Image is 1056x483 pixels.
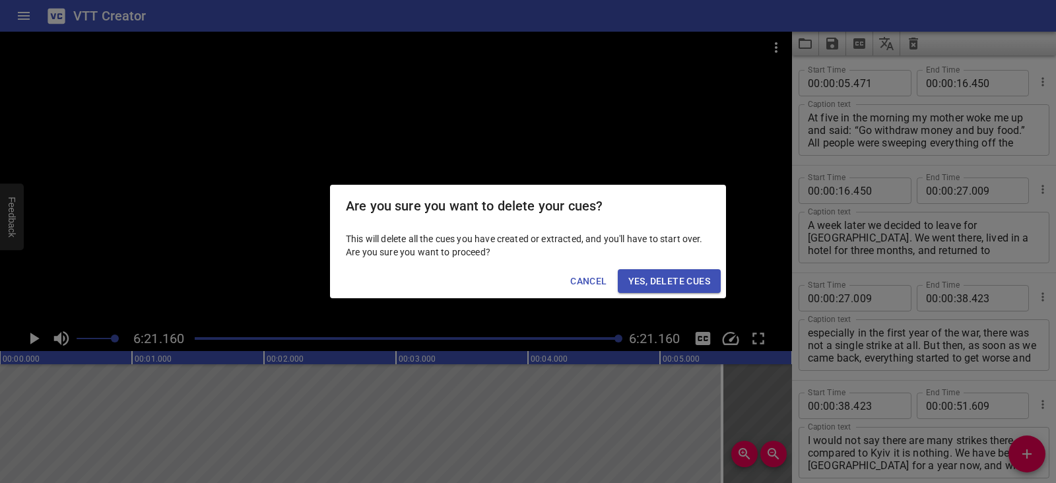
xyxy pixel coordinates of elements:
[618,269,721,294] button: Yes, Delete Cues
[565,269,612,294] button: Cancel
[346,195,710,216] h2: Are you sure you want to delete your cues?
[570,273,607,290] span: Cancel
[330,227,726,264] div: This will delete all the cues you have created or extracted, and you'll have to start over. Are y...
[628,273,710,290] span: Yes, Delete Cues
